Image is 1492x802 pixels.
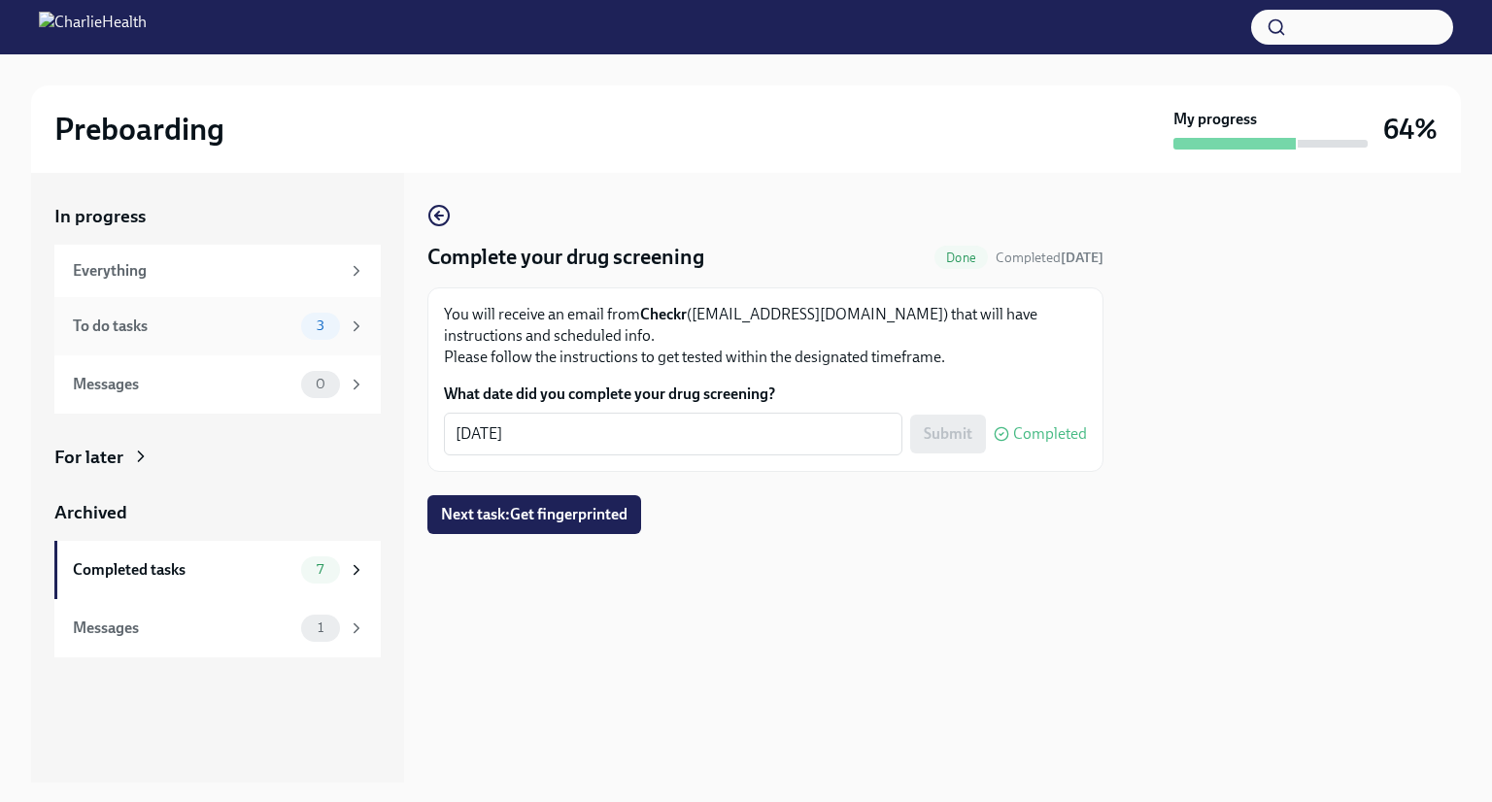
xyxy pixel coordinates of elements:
strong: [DATE] [1061,250,1103,266]
h3: 64% [1383,112,1438,147]
div: To do tasks [73,316,293,337]
strong: Checkr [640,305,687,323]
span: October 2nd, 2025 13:59 [996,249,1103,267]
div: Messages [73,374,293,395]
div: Messages [73,618,293,639]
img: CharlieHealth [39,12,147,43]
a: In progress [54,204,381,229]
div: For later [54,445,123,470]
div: Completed tasks [73,559,293,581]
button: Next task:Get fingerprinted [427,495,641,534]
a: Messages1 [54,599,381,657]
span: Completed [1013,426,1087,442]
span: 3 [305,318,336,333]
span: 1 [306,620,335,635]
a: Archived [54,500,381,525]
a: Messages0 [54,355,381,414]
span: Done [934,251,988,265]
label: What date did you complete your drug screening? [444,384,1087,405]
a: To do tasks3 [54,297,381,355]
h2: Preboarding [54,110,224,149]
a: Everything [54,245,381,297]
strong: My progress [1173,109,1257,130]
p: You will receive an email from ([EMAIL_ADDRESS][DOMAIN_NAME]) that will have instructions and sch... [444,304,1087,368]
textarea: [DATE] [456,422,891,446]
span: 7 [305,562,335,577]
a: Completed tasks7 [54,541,381,599]
div: Everything [73,260,340,282]
h4: Complete your drug screening [427,243,704,272]
span: 0 [304,377,337,391]
a: For later [54,445,381,470]
span: Completed [996,250,1103,266]
span: Next task : Get fingerprinted [441,505,627,524]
